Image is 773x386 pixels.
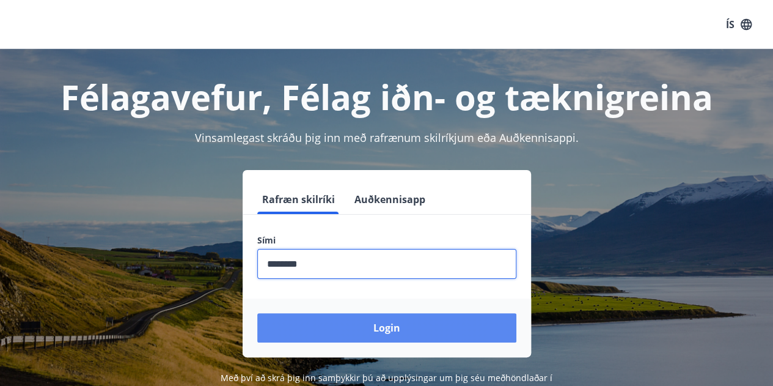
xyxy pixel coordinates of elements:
h1: Félagavefur, Félag iðn- og tæknigreina [15,73,758,120]
label: Sími [257,234,516,247]
button: Login [257,313,516,343]
button: Rafræn skilríki [257,185,340,214]
span: Vinsamlegast skráðu þig inn með rafrænum skilríkjum eða Auðkennisappi. [195,130,579,145]
button: ÍS [719,13,758,35]
button: Auðkennisapp [350,185,430,214]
